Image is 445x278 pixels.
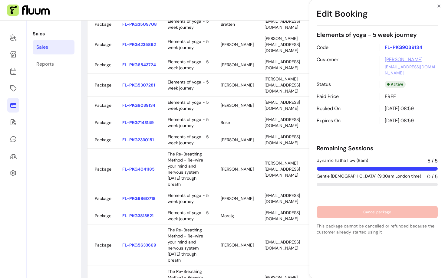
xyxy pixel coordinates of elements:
p: Expires On [317,117,375,124]
span: 5 / 5 [427,157,438,165]
p: Status [317,81,375,88]
div: Active [385,81,406,88]
p: This package cannot be cancelled or refunded because the customer already started using it [317,223,438,235]
a: [EMAIL_ADDRESS][DOMAIN_NAME] [385,64,438,76]
p: Elements of yoga - 5 week journey [317,31,438,39]
div: [DATE] 08:59 [380,117,438,124]
a: [PERSON_NAME] [385,56,423,63]
span: dynamic hatha flow (8am) [317,157,368,165]
span: 0 / 5 [427,173,438,180]
div: [DATE] 08:59 [380,105,438,112]
p: Remaining Sessions [317,144,438,152]
p: Customer [317,56,375,76]
div: FREE [380,93,438,100]
p: FL-PKG9039134 [380,44,438,51]
p: Code [317,44,375,51]
h1: Edit Booking [317,2,438,26]
span: Gentle [DEMOGRAPHIC_DATA] (9:30am London time) [317,173,421,180]
p: Paid Price [317,93,375,100]
button: Close [434,1,444,11]
p: Booked On [317,105,375,112]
